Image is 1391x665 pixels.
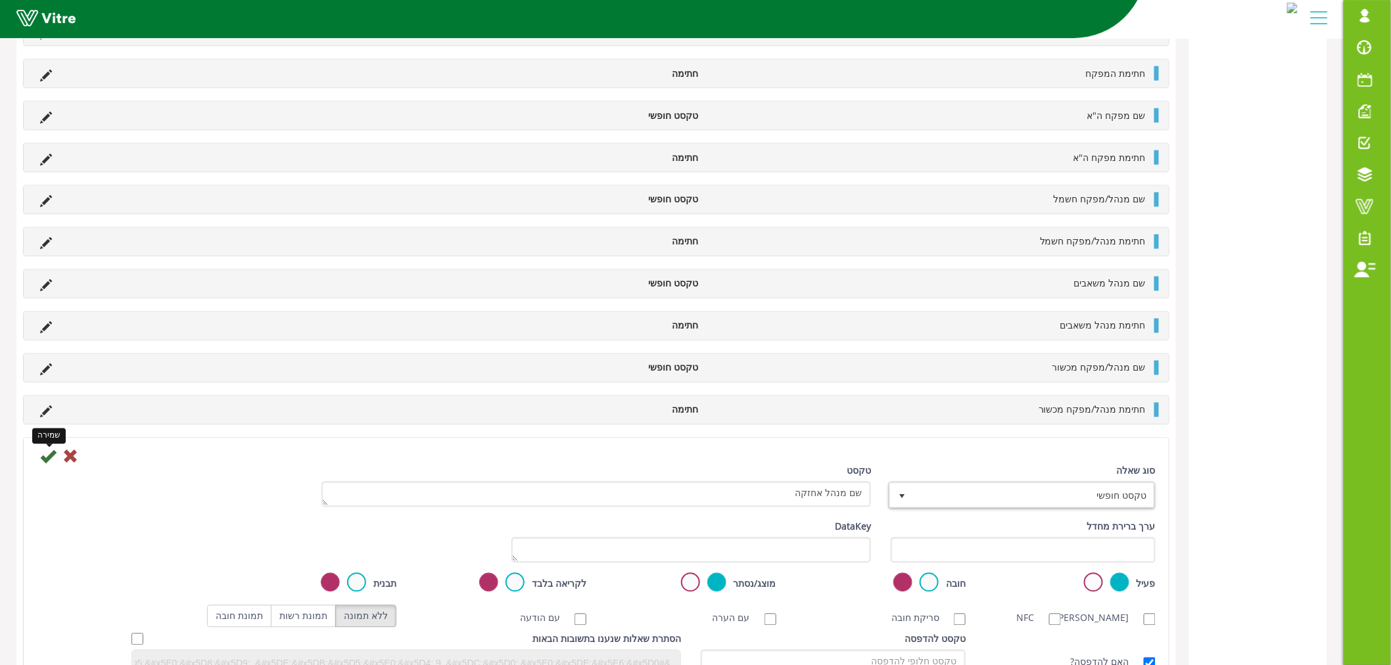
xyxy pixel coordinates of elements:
label: תבנית [373,577,396,591]
label: סוג שאלה [1117,464,1156,478]
li: חתימה [537,150,705,165]
li: חתימה [537,319,705,333]
label: תמונת רשות [271,605,336,628]
label: תמונת חובה [207,605,271,628]
label: חובה [946,577,966,591]
span: טקסט חופשי [913,484,1154,507]
label: NFC [1017,611,1048,626]
input: [PERSON_NAME] [1144,614,1156,626]
li: טקסט חופשי [537,108,705,123]
textarea: שם מנהל אחזקה [321,482,871,507]
span: שם מנהל משאבים [1074,277,1146,290]
label: טקסט [847,464,871,478]
li: טקסט חופשי [537,361,705,375]
input: NFC [1049,614,1061,626]
label: ערך ברירת מחדל [1087,520,1156,534]
label: ללא תמונה [335,605,396,628]
label: עם הערה [713,611,763,626]
label: הסתרת שאלות שנענו בתשובות הבאות [532,632,681,647]
span: שם מפקח ה"א [1087,109,1146,122]
label: פעיל [1137,577,1156,591]
span: חתימת מנהל/מפקח מכשור [1039,403,1146,416]
div: שמירה [32,428,66,444]
label: מוצג/נסתר [734,577,776,591]
li: חתימה [537,403,705,417]
li: טקסט חופשי [537,277,705,291]
label: לקריאה בלבד [532,577,586,591]
input: Hide question based on answer [131,633,143,645]
span: שם מנהל/מפקח מכשור [1052,361,1146,374]
li: חתימה [537,235,705,249]
img: c0dca6a0-d8b6-4077-9502-601a54a2ea4a.jpg [1287,3,1298,13]
input: עם הודעה [575,614,586,626]
li: טקסט חופשי [537,193,705,207]
span: select [890,484,914,507]
li: חתימה [537,66,705,81]
label: [PERSON_NAME] [1081,611,1143,626]
label: טקסט להדפסה [905,632,966,647]
span: חתימת מנהל משאבים [1060,319,1146,332]
input: עם הערה [765,614,776,626]
label: סריקת חובה [891,611,953,626]
span: חתימת מנהל/מפקח חשמל [1040,235,1146,248]
label: עם הודעה [520,611,573,626]
input: סריקת חובה [954,614,966,626]
span: חתימת המפקח [1086,67,1146,80]
span: חתימת מפקח ה"א [1073,151,1146,164]
span: שם מנהל/מפקח חשמל [1054,193,1146,206]
label: DataKey [835,520,871,534]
